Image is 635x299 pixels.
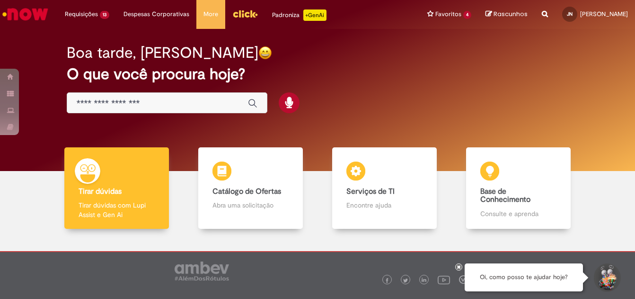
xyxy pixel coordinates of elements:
img: happy-face.png [258,46,272,60]
button: Iniciar Conversa de Suporte [592,263,621,292]
span: More [203,9,218,19]
img: logo_footer_ambev_rotulo_gray.png [175,262,229,281]
span: Rascunhos [494,9,528,18]
div: Padroniza [272,9,326,21]
img: ServiceNow [1,5,50,24]
span: Despesas Corporativas [123,9,189,19]
a: Base de Conhecimento Consulte e aprenda [451,147,585,229]
img: logo_footer_twitter.png [403,278,408,283]
a: Tirar dúvidas Tirar dúvidas com Lupi Assist e Gen Ai [50,147,184,229]
a: Serviços de TI Encontre ajuda [317,147,451,229]
span: Requisições [65,9,98,19]
p: Abra uma solicitação [212,200,289,210]
span: Favoritos [435,9,461,19]
p: +GenAi [303,9,326,21]
b: Tirar dúvidas [79,187,122,196]
span: 4 [463,11,471,19]
p: Encontre ajuda [346,200,423,210]
span: JN [567,11,573,17]
span: 13 [100,11,109,19]
b: Serviços de TI [346,187,395,196]
img: logo_footer_linkedin.png [422,278,426,283]
img: logo_footer_youtube.png [438,273,450,286]
img: logo_footer_workplace.png [459,275,467,284]
span: [PERSON_NAME] [580,10,628,18]
p: Tirar dúvidas com Lupi Assist e Gen Ai [79,200,155,219]
img: click_logo_yellow_360x200.png [232,7,258,21]
b: Catálogo de Ofertas [212,187,281,196]
img: logo_footer_facebook.png [385,278,389,283]
b: Base de Conhecimento [480,187,530,205]
h2: Boa tarde, [PERSON_NAME] [67,45,258,61]
h2: O que você procura hoje? [67,66,568,82]
a: Catálogo de Ofertas Abra uma solicitação [184,147,317,229]
a: Rascunhos [485,10,528,19]
div: Oi, como posso te ajudar hoje? [465,263,583,291]
p: Consulte e aprenda [480,209,556,218]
